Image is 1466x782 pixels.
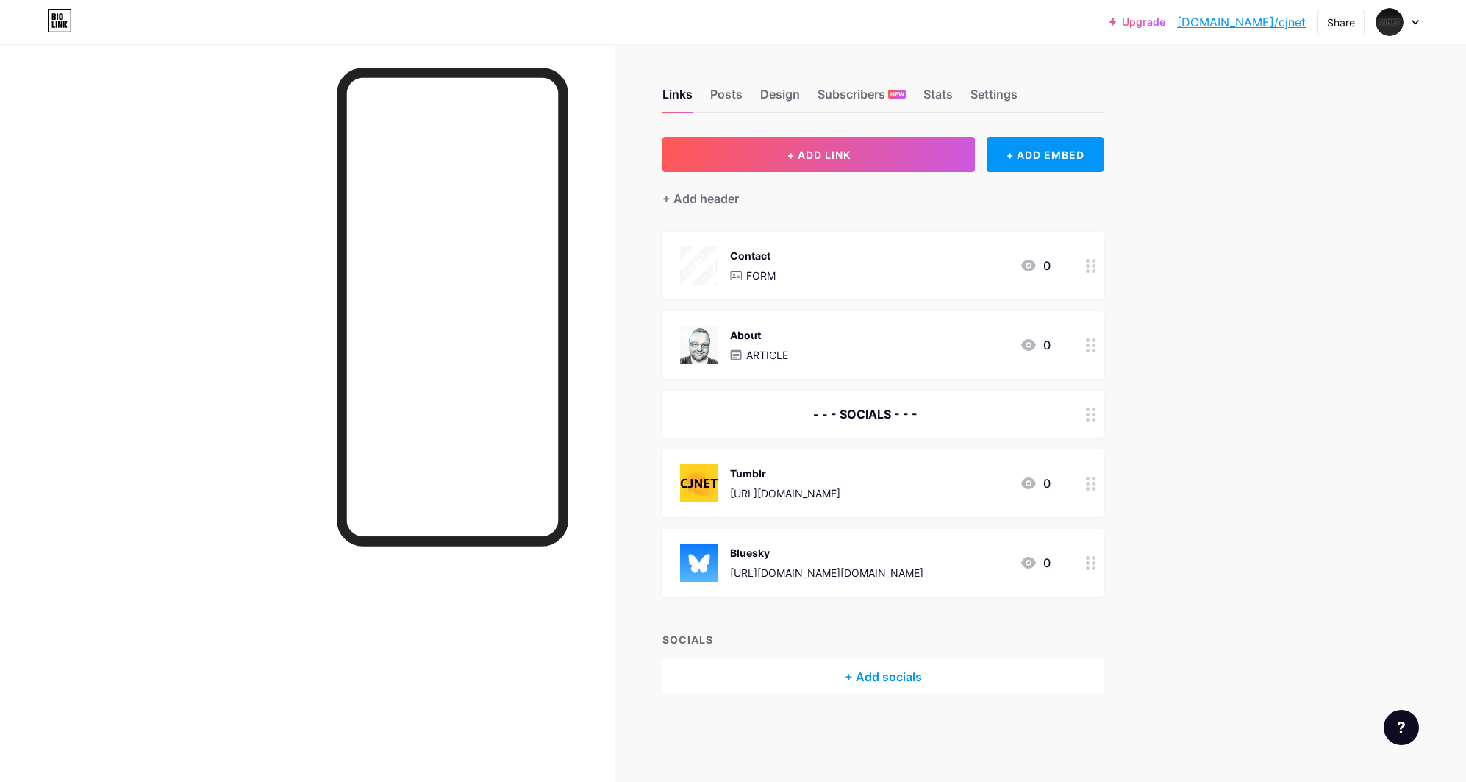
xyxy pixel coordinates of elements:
div: SOCIALS [662,632,1104,647]
div: 0 [1020,554,1051,572]
div: + Add header [662,190,739,207]
div: + ADD EMBED [987,137,1104,172]
span: + ADD LINK [787,149,851,161]
button: + ADD LINK [662,137,975,172]
p: ARTICLE [746,347,788,363]
div: 0 [1020,474,1051,492]
div: Subscribers [818,85,906,112]
div: Links [662,85,693,112]
div: Stats [923,85,953,112]
div: [URL][DOMAIN_NAME][DOMAIN_NAME] [730,565,923,580]
div: 0 [1020,336,1051,354]
a: Upgrade [1109,16,1165,28]
img: fourau [1376,8,1404,36]
div: About [730,327,788,343]
img: Tumblr [680,464,718,502]
img: Contact [680,246,718,285]
div: Bluesky [730,545,923,561]
div: - - - SOCIALS - - - [680,405,1051,423]
img: About [680,326,718,364]
div: Tumblr [730,466,840,481]
div: + Add socials [662,659,1104,694]
a: [DOMAIN_NAME]/cjnet [1177,13,1306,31]
div: Posts [710,85,743,112]
div: Design [760,85,800,112]
div: [URL][DOMAIN_NAME] [730,486,840,501]
div: Contact [730,248,776,263]
img: Bluesky [680,544,718,582]
div: Settings [970,85,1018,112]
p: FORM [746,268,776,283]
div: Share [1327,15,1355,30]
span: NEW [890,90,904,99]
div: 0 [1020,257,1051,274]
